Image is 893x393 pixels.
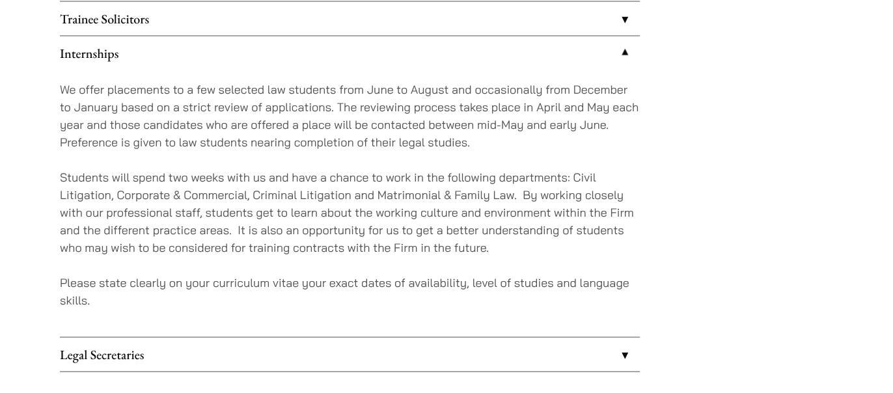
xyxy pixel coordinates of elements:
a: Trainee Solicitors [60,1,640,35]
a: Internships [60,36,640,70]
p: We offer placements to a few selected law students from June to August and occasionally from Dece... [60,80,640,150]
div: Internships [60,70,640,336]
p: Students will spend two weeks with us and have a chance to work in the following departments: Civ... [60,168,640,256]
p: Please state clearly on your curriculum vitae your exact dates of availability, level of studies ... [60,273,640,308]
a: Legal Secretaries [60,337,640,371]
